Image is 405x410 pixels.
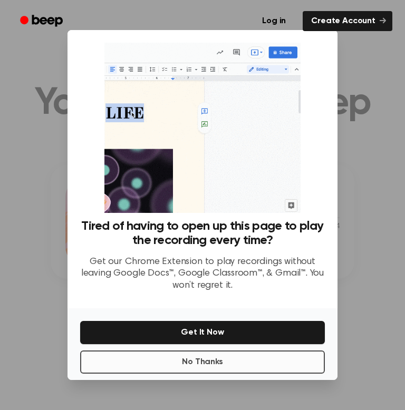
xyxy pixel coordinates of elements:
[104,43,300,213] img: Beep extension in action
[252,9,296,33] a: Log in
[80,219,325,248] h3: Tired of having to open up this page to play the recording every time?
[13,11,72,32] a: Beep
[303,11,392,31] a: Create Account
[80,321,325,344] button: Get It Now
[80,256,325,292] p: Get our Chrome Extension to play recordings without leaving Google Docs™, Google Classroom™, & Gm...
[80,350,325,374] button: No Thanks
